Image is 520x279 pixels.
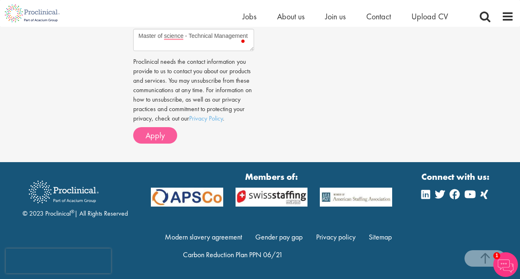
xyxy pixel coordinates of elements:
a: About us [277,11,305,22]
img: APSCo [229,188,314,207]
div: © 2023 Proclinical | All Rights Reserved [23,174,128,219]
img: Proclinical Recruitment [23,175,105,209]
strong: Connect with us: [421,170,491,183]
a: Carbon Reduction Plan PPN 06/21 [183,250,283,259]
textarea: To enrich screen reader interactions, please activate Accessibility in Grammarly extension settings [133,29,254,51]
a: Upload CV [411,11,448,22]
a: Join us [325,11,346,22]
img: Chatbot [493,252,518,277]
sup: ® [71,208,74,215]
a: Modern slavery agreement [165,232,242,242]
a: Privacy Policy [189,114,223,123]
p: Proclinical needs the contact information you provide to us to contact you about our products and... [133,57,254,123]
a: Gender pay gap [255,232,303,242]
span: Apply [146,130,165,141]
a: Contact [366,11,391,22]
img: APSCo [145,188,229,207]
span: 1 [493,252,500,259]
button: Apply [133,127,177,144]
strong: Members of: [151,170,393,183]
a: Sitemap [369,232,392,242]
a: Privacy policy [316,232,356,242]
a: Jobs [243,11,257,22]
iframe: reCAPTCHA [6,249,111,273]
img: APSCo [314,188,398,207]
